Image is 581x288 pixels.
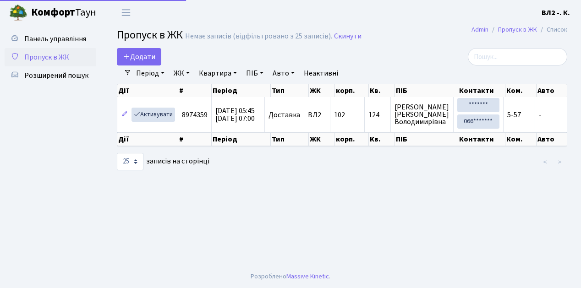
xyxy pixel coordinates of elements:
a: Пропуск в ЖК [5,48,96,66]
a: ВЛ2 -. К. [542,7,570,18]
th: Кв. [369,84,395,97]
th: ЖК [309,132,335,146]
a: Massive Kinetic [286,272,329,281]
a: Активувати [132,108,175,122]
a: ПІБ [242,65,267,81]
th: Кв. [369,132,395,146]
span: Таун [31,5,96,21]
label: записів на сторінці [117,153,209,170]
th: Авто [537,132,567,146]
span: 102 [334,110,345,120]
th: # [178,84,212,97]
span: Панель управління [24,34,86,44]
span: Пропуск в ЖК [24,52,69,62]
th: Ком. [505,132,536,146]
a: Неактивні [300,65,342,81]
span: Розширений пошук [24,71,88,81]
div: Немає записів (відфільтровано з 25 записів). [185,32,332,41]
div: Розроблено . [251,272,330,282]
th: ПІБ [395,84,458,97]
button: Переключити навігацію [115,5,137,20]
nav: breadcrumb [458,20,581,39]
input: Пошук... [468,48,567,65]
a: Скинути [334,32,362,41]
span: 5-57 [507,110,521,120]
th: Період [212,132,271,146]
a: Панель управління [5,30,96,48]
th: # [178,132,212,146]
span: Пропуск в ЖК [117,27,183,43]
th: Дії [117,84,178,97]
a: Admin [471,25,488,34]
span: Доставка [269,111,300,119]
span: 124 [368,111,387,119]
span: Додати [123,52,155,62]
th: Ком. [505,84,536,97]
a: Квартира [195,65,241,81]
span: ВЛ2 [308,111,326,119]
b: ВЛ2 -. К. [542,8,570,18]
li: Список [537,25,567,35]
th: Тип [271,84,309,97]
img: logo.png [9,4,27,22]
a: Додати [117,48,161,65]
select: записів на сторінці [117,153,143,170]
th: Тип [271,132,309,146]
th: Контакти [458,132,505,146]
span: 8974359 [182,110,208,120]
th: Дії [117,132,178,146]
th: корп. [335,84,369,97]
b: Комфорт [31,5,75,20]
th: Контакти [458,84,505,97]
span: [DATE] 05:45 [DATE] 07:00 [215,106,255,124]
a: ЖК [170,65,193,81]
th: ПІБ [395,132,458,146]
a: Пропуск в ЖК [498,25,537,34]
span: - [539,110,542,120]
a: Розширений пошук [5,66,96,85]
th: Період [212,84,271,97]
th: Авто [537,84,567,97]
a: Авто [269,65,298,81]
span: [PERSON_NAME] [PERSON_NAME] Володимирівна [395,103,449,125]
th: ЖК [309,84,335,97]
th: корп. [335,132,369,146]
a: Період [132,65,168,81]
